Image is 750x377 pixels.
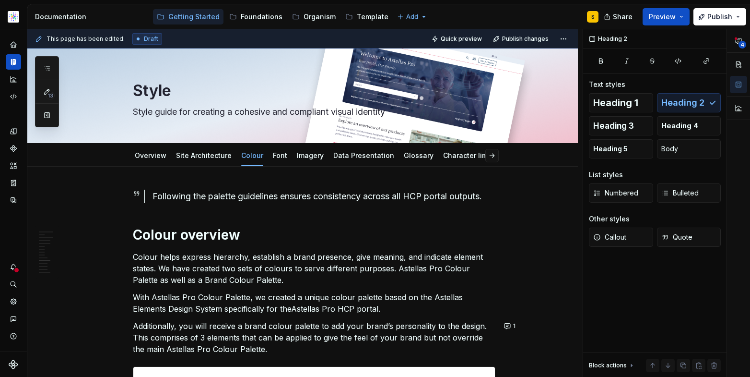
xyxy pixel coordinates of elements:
button: 1 [501,319,520,333]
span: Heading 3 [593,121,634,131]
a: Assets [6,158,21,173]
div: Other styles [589,214,630,224]
span: Quick preview [441,35,482,43]
button: Contact support [6,311,21,327]
p: Colour helps express hierarchy, establish a brand presence, give meaning, and indicate element st... [133,251,495,286]
div: Text styles [589,80,625,89]
textarea: Style guide for creating a cohesive and compliant visual identity [131,104,493,120]
button: Heading 1 [589,93,653,112]
textarea: Style [131,79,493,102]
div: Organism [304,12,336,22]
button: Numbered [589,183,653,203]
a: Glossary [404,151,434,159]
span: This page has been edited. [47,35,125,43]
a: Organism [288,9,340,24]
svg: Supernova Logo [9,360,18,369]
p: With Astellas Pro Colour Palette, we created a unique colour palette based on the Astellas Elemen... [133,292,495,315]
a: Template [341,9,392,24]
span: Add [406,13,418,21]
commenthighlight: Astellas Pro HCP portal [291,304,378,314]
div: Documentation [35,12,143,22]
button: Heading 3 [589,116,653,135]
button: Publish changes [490,32,553,46]
span: Heading 1 [593,98,638,108]
button: Body [657,139,721,158]
span: Publish [707,12,732,22]
a: Foundations [225,9,286,24]
span: Bulleted [661,188,699,198]
button: Heading 4 [657,116,721,135]
button: Publish [693,8,746,25]
a: Colour [241,151,263,159]
span: Quote [661,232,692,242]
div: Overview [131,145,170,165]
div: Glossary [400,145,437,165]
span: Callout [593,232,626,242]
button: Callout [589,228,653,247]
div: Template [357,12,388,22]
button: Quote [657,228,721,247]
a: Documentation [6,54,21,70]
a: Data sources [6,193,21,208]
button: Preview [643,8,690,25]
div: List styles [589,170,623,180]
button: Notifications [6,259,21,275]
h1: Colour overview [133,226,495,243]
div: S [591,13,595,21]
button: Quick preview [429,32,486,46]
span: Preview [649,12,676,22]
div: Character limits [439,145,500,165]
a: Code automation [6,89,21,104]
a: Imagery [297,151,324,159]
span: Share [613,12,633,22]
div: Foundations [241,12,282,22]
div: Block actions [589,359,635,372]
span: Publish changes [502,35,549,43]
span: 13 [46,92,55,99]
button: Heading 5 [589,139,653,158]
button: Bulleted [657,183,721,203]
a: Analytics [6,72,21,87]
button: Search ⌘K [6,277,21,292]
div: Data Presentation [329,145,398,165]
div: Block actions [589,362,627,369]
span: Heading 4 [661,121,698,131]
a: Font [273,151,287,159]
a: Storybook stories [6,175,21,191]
a: Settings [6,294,21,309]
div: Colour [237,145,267,165]
div: Getting Started [168,12,220,22]
span: Numbered [593,188,638,198]
a: Home [6,37,21,52]
button: Add [394,10,430,24]
div: Imagery [293,145,328,165]
a: Getting Started [153,9,223,24]
a: Overview [135,151,166,159]
div: Page tree [153,7,392,26]
div: Following the palette guidelines ensures consistency across all HCP portal outputs. [152,190,495,203]
span: 4 [738,41,746,49]
p: Additionally, you will receive a brand colour palette to add your brand’s personality to the desi... [133,320,495,355]
a: Character limits [443,151,496,159]
a: Site Architecture [176,151,232,159]
div: Font [269,145,291,165]
button: Share [599,8,639,25]
a: Data Presentation [333,151,394,159]
span: Draft [144,35,158,43]
a: Components [6,141,21,156]
a: Design tokens [6,123,21,139]
span: 1 [513,322,516,330]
